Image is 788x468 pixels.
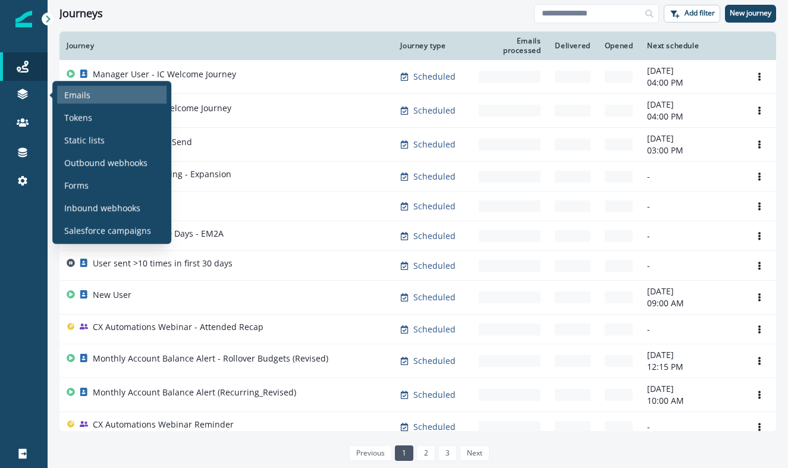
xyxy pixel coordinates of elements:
[413,230,456,242] p: Scheduled
[57,176,167,194] a: Forms
[93,289,131,301] p: New User
[413,355,456,367] p: Scheduled
[57,86,167,103] a: Emails
[647,383,736,395] p: [DATE]
[93,68,236,80] p: Manager User - IC Welcome Journey
[647,111,736,123] p: 04:00 PM
[460,445,489,461] a: Next page
[555,41,590,51] div: Delivered
[647,41,736,51] div: Next schedule
[93,353,328,365] p: Monthly Account Balance Alert - Rollover Budgets (Revised)
[346,445,490,461] ul: Pagination
[413,421,456,433] p: Scheduled
[413,171,456,183] p: Scheduled
[647,297,736,309] p: 09:00 AM
[647,361,736,373] p: 12:15 PM
[59,60,776,94] a: Manager User - IC Welcome JourneyScheduled-[DATE]04:00 PMOptions
[400,41,464,51] div: Journey type
[59,191,776,221] a: Lauren TestScheduled--Options
[15,11,32,27] img: Inflection
[64,89,90,101] p: Emails
[605,41,633,51] div: Opened
[59,221,776,251] a: User Sent in Last 30 Days - EM2AScheduled--Options
[395,445,413,461] a: Page 1 is your current page
[93,321,263,333] p: CX Automations Webinar - Attended Recap
[647,171,736,183] p: -
[647,323,736,335] p: -
[730,9,771,17] p: New journey
[750,418,769,436] button: Options
[57,131,167,149] a: Static lists
[59,344,776,378] a: Monthly Account Balance Alert - Rollover Budgets (Revised)Scheduled-[DATE]12:15 PMOptions
[57,108,167,126] a: Tokens
[93,419,234,431] p: CX Automations Webinar Reminder
[64,156,147,169] p: Outbound webhooks
[413,139,456,150] p: Scheduled
[725,5,776,23] button: New journey
[750,386,769,404] button: Options
[64,202,140,214] p: Inbound webhooks
[413,260,456,272] p: Scheduled
[647,260,736,272] p: -
[647,145,736,156] p: 03:00 PM
[59,162,776,191] a: International Shipping - ExpansionScheduled--Options
[59,315,776,344] a: CX Automations Webinar - Attended RecapScheduled--Options
[438,445,457,461] a: Page 3
[59,128,776,162] a: Regular User - First SendScheduled-[DATE]03:00 PMOptions
[64,134,105,146] p: Static lists
[59,94,776,128] a: Regular User - IC Welcome JourneyScheduled-[DATE]04:00 PMOptions
[750,257,769,275] button: Options
[750,68,769,86] button: Options
[93,387,296,398] p: Monthly Account Balance Alert (Recurring_Revised)
[647,349,736,361] p: [DATE]
[57,199,167,216] a: Inbound webhooks
[67,41,386,51] div: Journey
[750,168,769,186] button: Options
[59,412,776,442] a: CX Automations Webinar ReminderScheduled--Options
[647,421,736,433] p: -
[413,71,456,83] p: Scheduled
[64,111,92,124] p: Tokens
[59,7,103,20] h1: Journeys
[647,230,736,242] p: -
[647,200,736,212] p: -
[750,227,769,245] button: Options
[416,445,435,461] a: Page 2
[750,197,769,215] button: Options
[750,288,769,306] button: Options
[59,281,776,315] a: New UserScheduled-[DATE]09:00 AMOptions
[750,321,769,338] button: Options
[647,77,736,89] p: 04:00 PM
[647,99,736,111] p: [DATE]
[750,102,769,120] button: Options
[64,179,89,191] p: Forms
[59,251,776,281] a: User sent >10 times in first 30 daysScheduled--Options
[685,9,715,17] p: Add filter
[64,224,151,237] p: Salesforce campaigns
[647,65,736,77] p: [DATE]
[647,285,736,297] p: [DATE]
[413,389,456,401] p: Scheduled
[647,133,736,145] p: [DATE]
[93,257,233,269] p: User sent >10 times in first 30 days
[413,200,456,212] p: Scheduled
[57,153,167,171] a: Outbound webhooks
[413,323,456,335] p: Scheduled
[750,352,769,370] button: Options
[59,378,776,412] a: Monthly Account Balance Alert (Recurring_Revised)Scheduled-[DATE]10:00 AMOptions
[750,136,769,153] button: Options
[479,36,541,55] div: Emails processed
[413,291,456,303] p: Scheduled
[413,105,456,117] p: Scheduled
[647,395,736,407] p: 10:00 AM
[57,221,167,239] a: Salesforce campaigns
[664,5,720,23] button: Add filter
